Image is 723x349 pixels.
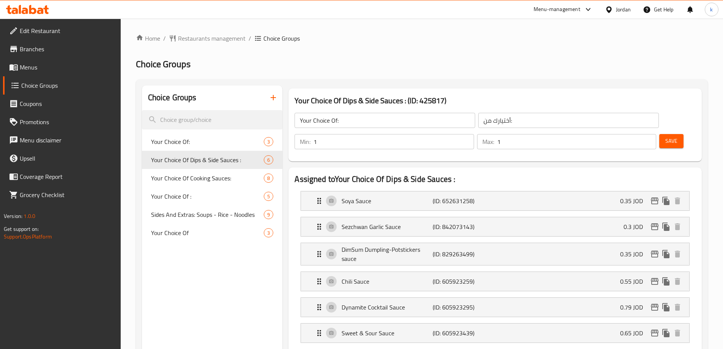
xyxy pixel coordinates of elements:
span: Grocery Checklist [20,190,115,199]
p: Sezchwan Garlic Sauce [342,222,432,231]
span: Choice Groups [263,34,300,43]
a: Coupons [3,95,121,113]
li: Expand [295,188,696,214]
p: Min: [300,137,310,146]
a: Home [136,34,160,43]
button: delete [672,327,683,339]
button: Save [659,134,684,148]
button: delete [672,302,683,313]
span: 9 [264,211,273,218]
button: delete [672,248,683,260]
a: Menu disclaimer [3,131,121,149]
span: Your Choice Of Cooking Sauces: [151,174,264,183]
p: (ID: 652631258) [433,196,493,205]
div: Your Choice Of :5 [142,187,283,205]
p: Dynamite Cocktail Sauce [342,303,432,312]
button: delete [672,221,683,232]
span: 3 [264,138,273,145]
h2: Choice Groups [148,92,197,103]
p: 0.55 JOD [620,277,649,286]
div: Your Choice Of:3 [142,133,283,151]
button: edit [649,221,660,232]
div: Sides And Extras: Soups - Rice - Noodles9 [142,205,283,224]
span: k [710,5,713,14]
span: Coverage Report [20,172,115,181]
p: 0.3 JOD [624,222,649,231]
div: Expand [301,324,689,343]
li: Expand [295,294,696,320]
a: Grocery Checklist [3,186,121,204]
div: Expand [301,191,689,210]
div: Expand [301,217,689,236]
a: Promotions [3,113,121,131]
div: Choices [264,174,273,183]
span: Branches [20,44,115,54]
div: Choices [264,210,273,219]
a: Support.OpsPlatform [4,232,52,242]
div: Expand [301,243,689,265]
span: Choice Groups [21,81,115,90]
p: (ID: 605923439) [433,328,493,338]
li: / [163,34,166,43]
span: Restaurants management [178,34,246,43]
span: Get support on: [4,224,39,234]
li: Expand [295,214,696,240]
p: (ID: 829263499) [433,250,493,259]
span: Coupons [20,99,115,108]
div: Expand [301,272,689,291]
a: Choice Groups [3,76,121,95]
p: 0.79 JOD [620,303,649,312]
div: Expand [301,298,689,317]
span: Upsell [20,154,115,163]
nav: breadcrumb [136,34,708,43]
div: Jordan [616,5,631,14]
a: Upsell [3,149,121,167]
span: Your Choice Of : [151,192,264,201]
p: 0.65 JOD [620,328,649,338]
span: Save [665,136,677,146]
p: DimSum Dumpling-Potstickers sauce [342,245,432,263]
div: Your Choice Of Dips & Side Sauces :6 [142,151,283,169]
li: Expand [295,240,696,268]
button: delete [672,195,683,207]
button: delete [672,276,683,287]
button: duplicate [660,276,672,287]
p: 0.35 JOD [620,250,649,259]
p: Chili Sauce [342,277,432,286]
span: Menus [20,63,115,72]
li: Expand [295,320,696,346]
span: 6 [264,156,273,164]
p: Max: [482,137,494,146]
a: Edit Restaurant [3,22,121,40]
div: Choices [264,192,273,201]
button: duplicate [660,221,672,232]
button: duplicate [660,195,672,207]
div: Choices [264,155,273,164]
button: edit [649,302,660,313]
button: edit [649,248,660,260]
span: Sides And Extras: Soups - Rice - Noodles [151,210,264,219]
div: Choices [264,137,273,146]
button: edit [649,276,660,287]
h2: Assigned to Your Choice Of Dips & Side Sauces : [295,174,696,185]
span: Menu disclaimer [20,136,115,145]
span: Your Choice Of [151,228,264,237]
button: duplicate [660,248,672,260]
p: (ID: 605923259) [433,277,493,286]
button: duplicate [660,327,672,339]
p: (ID: 842073143) [433,222,493,231]
span: Promotions [20,117,115,126]
div: Choices [264,228,273,237]
input: search [142,110,283,129]
span: Edit Restaurant [20,26,115,35]
span: Version: [4,211,22,221]
span: 1.0.0 [24,211,35,221]
li: Expand [295,268,696,294]
p: 0.35 JOD [620,196,649,205]
a: Coverage Report [3,167,121,186]
button: edit [649,327,660,339]
h3: Your Choice Of Dips & Side Sauces : (ID: 425817) [295,95,696,107]
span: Your Choice Of: [151,137,264,146]
span: Your Choice Of Dips & Side Sauces : [151,155,264,164]
span: 5 [264,193,273,200]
